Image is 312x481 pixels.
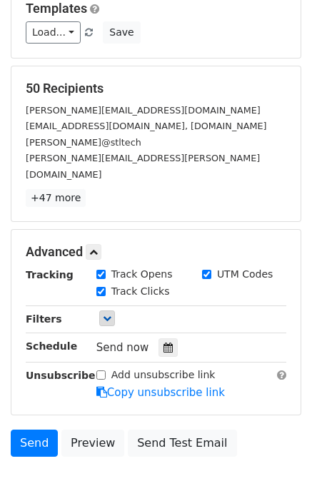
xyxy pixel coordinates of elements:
[128,430,236,457] a: Send Test Email
[26,269,74,280] strong: Tracking
[241,412,312,481] iframe: Chat Widget
[26,244,286,260] h5: Advanced
[26,153,260,180] small: [PERSON_NAME][EMAIL_ADDRESS][PERSON_NAME][DOMAIN_NAME]
[11,430,58,457] a: Send
[96,341,149,354] span: Send now
[26,21,81,44] a: Load...
[26,105,261,116] small: [PERSON_NAME][EMAIL_ADDRESS][DOMAIN_NAME]
[26,121,267,148] small: [EMAIL_ADDRESS][DOMAIN_NAME], [DOMAIN_NAME][PERSON_NAME]@stltech
[61,430,124,457] a: Preview
[96,386,225,399] a: Copy unsubscribe link
[26,370,96,381] strong: Unsubscribe
[217,267,273,282] label: UTM Codes
[103,21,140,44] button: Save
[26,313,62,325] strong: Filters
[111,368,216,383] label: Add unsubscribe link
[26,1,87,16] a: Templates
[26,81,286,96] h5: 50 Recipients
[111,267,173,282] label: Track Opens
[26,189,86,207] a: +47 more
[111,284,170,299] label: Track Clicks
[26,340,77,352] strong: Schedule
